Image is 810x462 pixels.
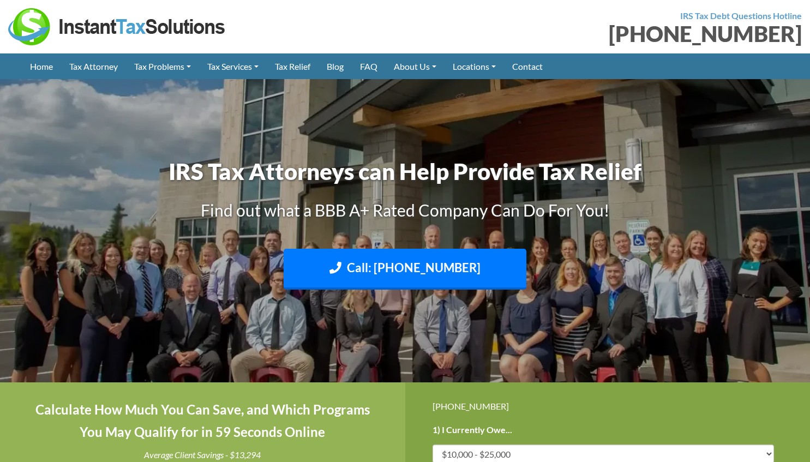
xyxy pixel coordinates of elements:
a: Tax Attorney [61,53,126,79]
a: About Us [386,53,445,79]
a: Tax Problems [126,53,199,79]
h4: Calculate How Much You Can Save, and Which Programs You May Qualify for in 59 Seconds Online [27,399,378,443]
a: Contact [504,53,551,79]
a: Home [22,53,61,79]
strong: IRS Tax Debt Questions Hotline [680,10,802,21]
div: [PHONE_NUMBER] [433,399,783,413]
div: [PHONE_NUMBER] [413,23,802,45]
h3: Find out what a BBB A+ Rated Company Can Do For You! [103,199,708,221]
a: Blog [319,53,352,79]
h1: IRS Tax Attorneys can Help Provide Tax Relief [103,155,708,188]
label: 1) I Currently Owe... [433,424,512,436]
a: Tax Relief [267,53,319,79]
a: Call: [PHONE_NUMBER] [284,249,526,290]
a: Instant Tax Solutions Logo [8,20,226,31]
img: Instant Tax Solutions Logo [8,8,226,45]
a: Locations [445,53,504,79]
a: FAQ [352,53,386,79]
i: Average Client Savings - $13,294 [144,449,261,460]
a: Tax Services [199,53,267,79]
